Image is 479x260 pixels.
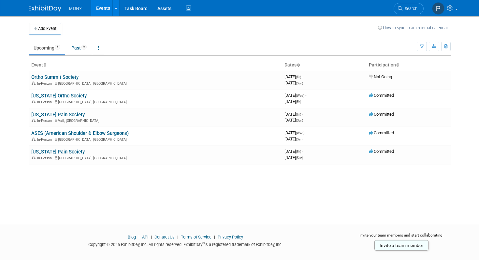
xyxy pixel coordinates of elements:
span: Committed [369,149,394,154]
span: 5 [55,45,60,50]
span: | [137,235,141,239]
a: How to sync to an external calendar... [378,25,451,30]
a: Upcoming5 [29,42,65,54]
a: Privacy Policy [218,235,243,239]
a: [US_STATE] Ortho Society [31,93,87,99]
span: 9 [81,45,87,50]
th: Participation [366,60,451,71]
th: Dates [282,60,366,71]
div: [GEOGRAPHIC_DATA], [GEOGRAPHIC_DATA] [31,137,279,142]
a: Terms of Service [181,235,211,239]
span: - [302,149,303,154]
span: [DATE] [284,130,306,135]
div: Copyright © 2025 ExhibitDay, Inc. All rights reserved. ExhibitDay is a registered trademark of Ex... [29,240,343,248]
span: - [305,130,306,135]
span: Committed [369,112,394,117]
a: Sort by Participation Type [396,62,399,67]
a: [US_STATE] Pain Society [31,112,85,118]
span: Committed [369,130,394,135]
span: | [176,235,180,239]
a: ASES (American Shoulder & Elbow Surgeons) [31,130,129,136]
span: (Fri) [296,100,301,104]
span: In-Person [37,137,54,142]
sup: ® [202,241,205,245]
span: In-Person [37,100,54,104]
span: In-Person [37,156,54,160]
a: Past9 [66,42,92,54]
span: [DATE] [284,112,303,117]
a: Sort by Start Date [297,62,300,67]
span: MDRx [69,6,82,11]
div: Invite your team members and start collaborating: [352,233,450,242]
span: - [302,112,303,117]
div: [GEOGRAPHIC_DATA], [GEOGRAPHIC_DATA] [31,80,279,86]
span: (Wed) [296,131,304,135]
a: Blog [128,235,136,239]
span: Not Going [369,74,392,79]
span: [DATE] [284,155,303,160]
a: Search [394,3,424,14]
img: In-Person Event [32,119,36,122]
a: Invite a team member [374,240,428,251]
img: In-Person Event [32,81,36,85]
span: [DATE] [284,74,303,79]
span: | [212,235,217,239]
span: Committed [369,93,394,98]
span: (Sat) [296,137,302,141]
span: - [305,93,306,98]
span: (Sun) [296,81,303,85]
span: | [149,235,153,239]
span: (Wed) [296,94,304,97]
th: Event [29,60,282,71]
a: API [142,235,148,239]
span: [DATE] [284,149,303,154]
span: [DATE] [284,137,302,141]
span: (Sun) [296,156,303,160]
img: ExhibitDay [29,6,61,12]
img: Philip D'Adderio [432,2,444,15]
span: [DATE] [284,80,303,85]
div: Vail, [GEOGRAPHIC_DATA] [31,118,279,123]
div: [GEOGRAPHIC_DATA], [GEOGRAPHIC_DATA] [31,99,279,104]
img: In-Person Event [32,156,36,159]
button: Add Event [29,23,61,35]
a: Sort by Event Name [43,62,46,67]
span: (Fri) [296,150,301,153]
span: (Fri) [296,75,301,79]
a: Ortho Summit Society [31,74,79,80]
span: [DATE] [284,99,301,104]
span: Search [402,6,417,11]
span: [DATE] [284,93,306,98]
span: - [302,74,303,79]
span: (Fri) [296,113,301,116]
div: [GEOGRAPHIC_DATA], [GEOGRAPHIC_DATA] [31,155,279,160]
a: Contact Us [154,235,175,239]
img: In-Person Event [32,137,36,141]
span: In-Person [37,81,54,86]
a: [US_STATE] Pain Society [31,149,85,155]
span: [DATE] [284,118,303,123]
span: In-Person [37,119,54,123]
img: In-Person Event [32,100,36,103]
span: (Sun) [296,119,303,122]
